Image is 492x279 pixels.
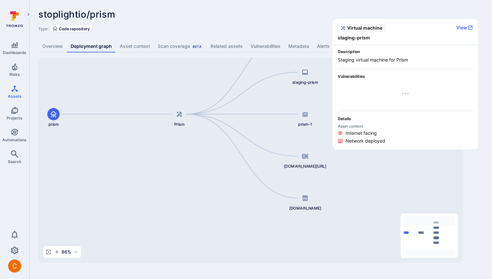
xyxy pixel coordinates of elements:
[61,249,71,255] span: 86 %
[8,259,21,272] div: Camilo Rivera
[116,40,154,52] a: Asset context
[346,130,377,136] span: Internet facing
[338,57,473,63] span: Staging virtual machine for Prism
[191,44,203,49] div: Beta
[7,116,22,120] span: Projects
[48,121,59,127] span: prism
[338,49,473,54] span: Description
[24,10,32,18] button: Expand navigation menu
[313,40,334,52] a: Alerts
[2,137,27,142] span: Automations
[38,26,48,31] span: Type:
[289,205,321,211] span: [DOMAIN_NAME]
[402,93,409,94] img: Loading...
[347,25,382,31] span: Virtual machine
[8,259,21,272] img: ACg8ocJuq_DPPTkXyD9OlTnVLvDrpObecjcADscmEHLMiTyEnTELew=s96-c
[284,163,326,169] span: [DOMAIN_NAME][URL]
[158,43,203,49] div: Scan coverage
[456,25,473,31] button: View
[9,72,20,77] span: Risks
[338,35,473,41] span: staging-prism
[8,94,21,99] span: Assets
[59,26,90,31] span: Code repository
[284,40,313,52] a: Metadata
[346,138,385,144] span: Network deployed
[298,121,312,127] span: prism-1
[8,159,21,164] span: Search
[26,12,31,17] i: Expand navigation menu
[338,116,473,121] span: Details
[38,40,67,52] a: Overview
[174,121,184,127] span: Prism
[207,40,247,52] a: Related assets
[38,9,115,20] span: stoplightio/prism
[338,74,473,79] span: Vulnerabilities
[338,124,473,129] span: Asset context
[3,50,26,55] span: Dashboards
[38,40,483,52] div: Asset tabs
[247,40,284,52] a: Vulnerabilities
[67,40,116,52] a: Deployment graph
[292,79,318,85] span: staging-prism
